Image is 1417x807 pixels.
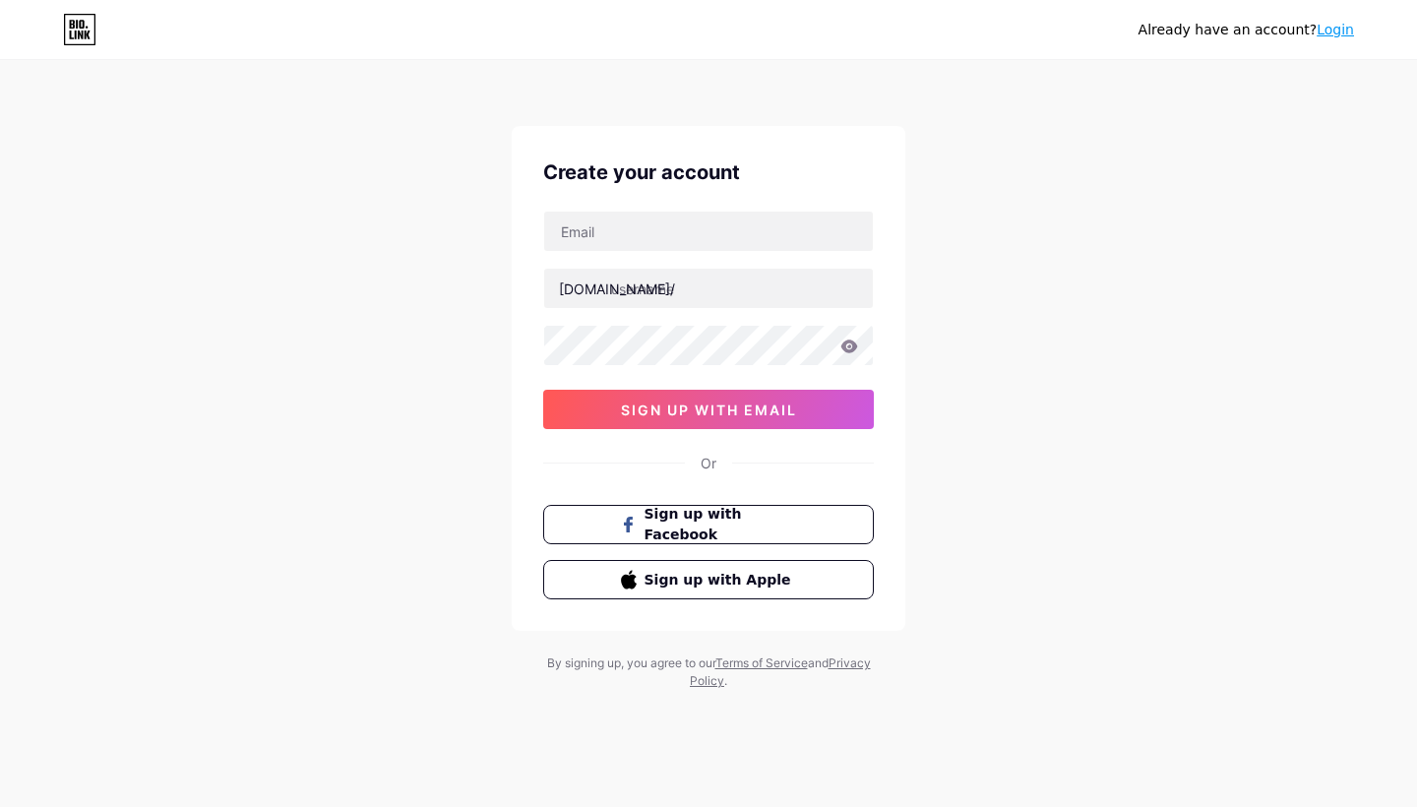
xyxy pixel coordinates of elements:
[645,504,797,545] span: Sign up with Facebook
[645,570,797,590] span: Sign up with Apple
[543,560,874,599] button: Sign up with Apple
[701,453,716,473] div: Or
[1317,22,1354,37] a: Login
[544,269,873,308] input: username
[621,402,797,418] span: sign up with email
[543,157,874,187] div: Create your account
[543,390,874,429] button: sign up with email
[559,279,675,299] div: [DOMAIN_NAME]/
[715,655,808,670] a: Terms of Service
[1139,20,1354,40] div: Already have an account?
[544,212,873,251] input: Email
[543,505,874,544] button: Sign up with Facebook
[541,654,876,690] div: By signing up, you agree to our and .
